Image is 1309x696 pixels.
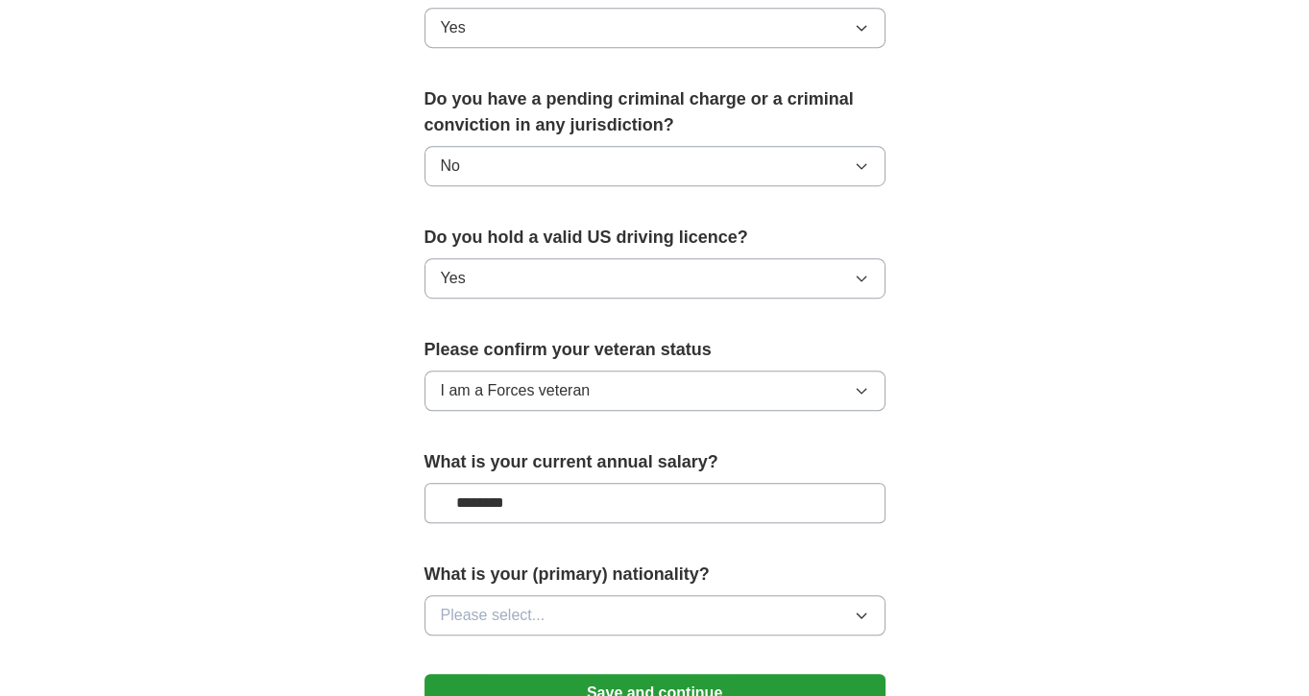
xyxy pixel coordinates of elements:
button: No [424,146,885,186]
button: Yes [424,258,885,299]
span: Yes [441,267,466,290]
label: What is your current annual salary? [424,449,885,475]
label: Do you have a pending criminal charge or a criminal conviction in any jurisdiction? [424,86,885,138]
label: Please confirm your veteran status [424,337,885,363]
button: Please select... [424,595,885,636]
label: Do you hold a valid US driving licence? [424,225,885,251]
span: I am a Forces veteran [441,379,591,402]
button: I am a Forces veteran [424,371,885,411]
button: Yes [424,8,885,48]
label: What is your (primary) nationality? [424,562,885,588]
span: Yes [441,16,466,39]
span: Please select... [441,604,545,627]
span: No [441,155,460,178]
